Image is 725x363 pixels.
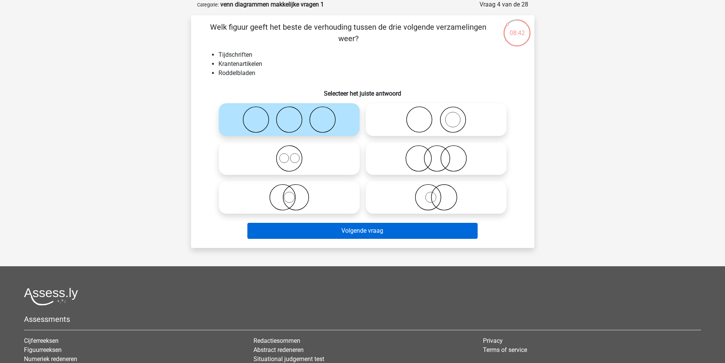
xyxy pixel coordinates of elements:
a: Situational judgement test [253,355,324,363]
li: Tijdschriften [218,50,522,59]
div: 08:42 [503,19,531,38]
small: Categorie: [197,2,219,8]
a: Privacy [483,337,503,344]
p: Welk figuur geeft het beste de verhouding tussen de drie volgende verzamelingen weer? [203,21,494,44]
img: Assessly logo [24,288,78,305]
a: Abstract redeneren [253,346,304,353]
li: Roddelbladen [218,69,522,78]
a: Figuurreeksen [24,346,62,353]
strong: venn diagrammen makkelijke vragen 1 [220,1,324,8]
h6: Selecteer het juiste antwoord [203,84,522,97]
button: Volgende vraag [247,223,478,239]
a: Numeriek redeneren [24,355,77,363]
li: Krantenartikelen [218,59,522,69]
a: Cijferreeksen [24,337,59,344]
a: Redactiesommen [253,337,300,344]
a: Terms of service [483,346,527,353]
h5: Assessments [24,315,701,324]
